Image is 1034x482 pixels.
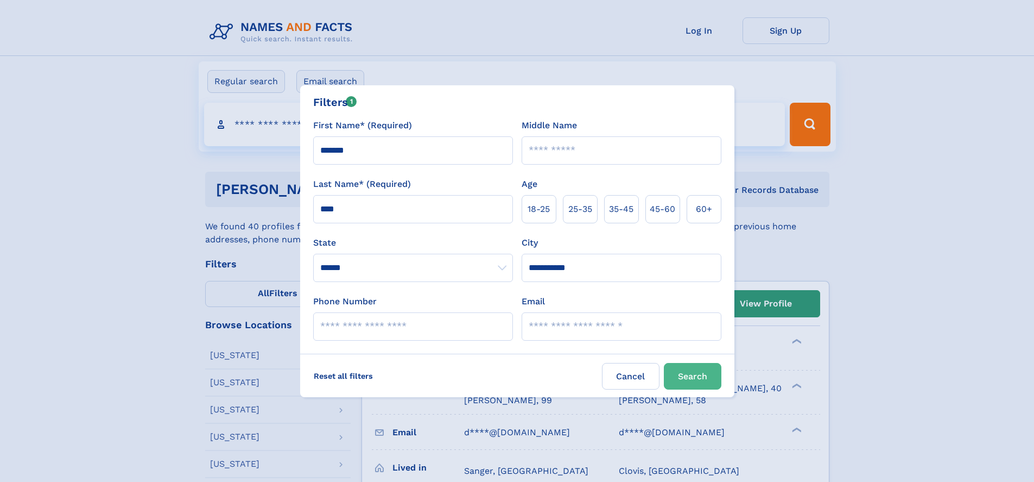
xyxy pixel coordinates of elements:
[568,203,592,216] span: 25‑35
[650,203,675,216] span: 45‑60
[313,119,412,132] label: First Name* (Required)
[313,178,411,191] label: Last Name* (Required)
[307,363,380,389] label: Reset all filters
[522,119,577,132] label: Middle Name
[313,295,377,308] label: Phone Number
[609,203,633,216] span: 35‑45
[696,203,712,216] span: 60+
[313,236,513,249] label: State
[664,363,721,390] button: Search
[522,295,545,308] label: Email
[313,94,357,110] div: Filters
[602,363,659,390] label: Cancel
[528,203,550,216] span: 18‑25
[522,178,537,191] label: Age
[522,236,538,249] label: City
